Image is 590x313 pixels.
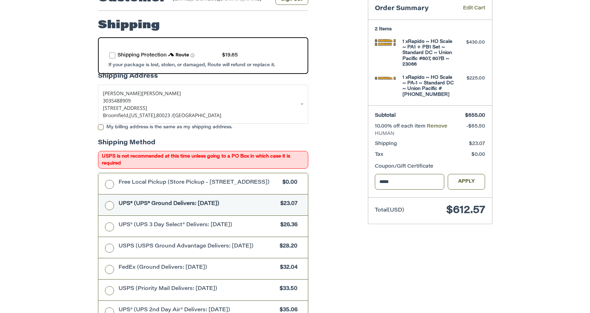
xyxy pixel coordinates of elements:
[98,72,158,85] legend: Shipping Address
[173,112,221,119] span: [GEOGRAPHIC_DATA]
[375,5,453,13] h3: Order Summary
[277,264,298,272] span: $32.04
[466,124,485,129] span: -$65.50
[222,52,238,59] div: $19.65
[375,142,397,146] span: Shipping
[119,285,277,293] span: USPS (Priority Mail Delivers: [DATE])
[457,39,485,46] div: $430.00
[129,112,156,119] span: [US_STATE],
[119,200,277,208] span: UPS® (UPS® Ground Delivers: [DATE])
[465,113,485,118] span: $655.00
[98,151,308,169] span: USPS is not recommended at this time unless going to a PO Box in which case it is required
[98,124,308,130] label: My billing address is the same as my shipping address.
[375,113,396,118] span: Subtotal
[156,112,173,119] span: 80023 /
[118,53,167,58] span: Shipping Protection
[119,264,277,272] span: FedEx (Ground Delivers: [DATE])
[277,200,298,208] span: $23.07
[119,221,277,229] span: UPS® (UPS 3 Day Select® Delivers: [DATE])
[190,53,195,58] span: Learn more
[448,174,485,190] button: Apply
[103,97,131,104] span: 3035488909
[375,130,485,137] span: HUMAN
[375,26,485,32] h3: 2 Items
[277,243,298,251] span: $28.20
[279,179,298,187] span: $0.00
[109,48,297,63] div: route shipping protection selector element
[108,63,275,67] span: If your package is lost, stolen, or damaged, Route will refund or replace it.
[277,285,298,293] span: $33.50
[103,112,129,119] span: Broomfield,
[402,75,456,98] h4: 1 x Rapido ~ HO Scale ~ PA-1 ~ Standard DC ~ Union Pacific #[PHONE_NUMBER]
[446,205,485,216] span: $612.57
[103,90,142,97] span: [PERSON_NAME]
[402,39,456,67] h4: 1 x Rapido ~ HO Scale ~ PA1 + PB1 Set ~ Standard DC ~ Union Pacific #607, 607B ~ 23066
[375,174,444,190] input: Gift Certificate or Coupon Code
[471,152,485,157] span: $0.00
[98,18,160,32] h2: Shipping
[119,179,279,187] span: Free Local Pickup (Store Pickup - [STREET_ADDRESS])
[375,124,427,129] span: 10.00% off each item
[469,142,485,146] span: $23.07
[119,243,277,251] span: USPS (USPS Ground Advantage Delivers: [DATE])
[375,152,383,157] span: Tax
[103,105,147,111] span: [STREET_ADDRESS]
[453,5,485,13] a: Edit Cart
[457,75,485,82] div: $225.00
[98,85,308,124] a: Enter or select a different address
[375,163,485,170] div: Coupon/Gift Certificate
[142,90,181,97] span: [PERSON_NAME]
[98,138,156,151] legend: Shipping Method
[277,221,298,229] span: $26.36
[375,208,404,213] span: Total (USD)
[427,124,447,129] a: Remove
